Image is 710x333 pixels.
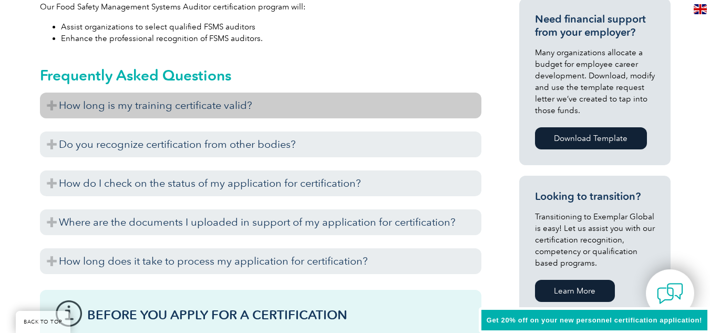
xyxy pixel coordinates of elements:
h2: Frequently Asked Questions [40,67,481,84]
a: BACK TO TOP [16,311,70,333]
a: Download Template [535,127,647,149]
img: en [694,4,707,14]
img: contact-chat.png [657,280,683,307]
p: Our Food Safety Management Systems Auditor certification program will: [40,1,481,13]
h3: How long is my training certificate valid? [40,93,481,118]
h3: Looking to transition? [535,190,655,203]
span: Get 20% off on your new personnel certification application! [487,316,702,324]
p: Transitioning to Exemplar Global is easy! Let us assist you with our certification recognition, c... [535,211,655,269]
h3: Need financial support from your employer? [535,13,655,39]
li: Assist organizations to select qualified FSMS auditors [61,21,481,33]
h3: How do I check on the status of my application for certification? [40,170,481,196]
h3: Where are the documents I uploaded in support of my application for certification? [40,209,481,235]
li: Enhance the professional recognition of FSMS auditors. [61,33,481,44]
a: Learn More [535,280,615,302]
p: Many organizations allocate a budget for employee career development. Download, modify and use th... [535,47,655,116]
h3: Do you recognize certification from other bodies? [40,132,481,157]
h3: Before You Apply For a Certification [87,308,466,321]
h3: How long does it take to process my application for certification? [40,248,481,274]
